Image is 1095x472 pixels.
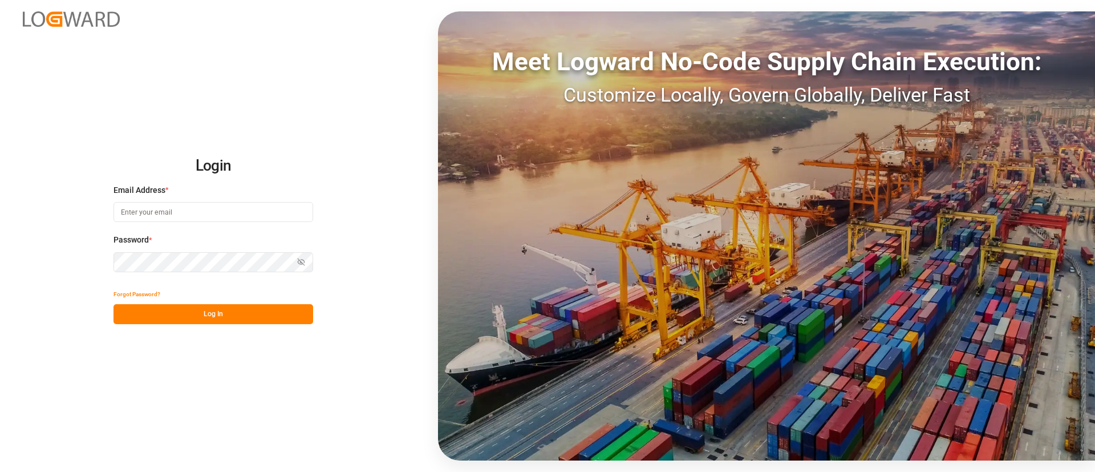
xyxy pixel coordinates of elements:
[438,80,1095,110] div: Customize Locally, Govern Globally, Deliver Fast
[113,304,313,324] button: Log In
[23,11,120,27] img: Logward_new_orange.png
[113,284,160,304] button: Forgot Password?
[113,202,313,222] input: Enter your email
[113,184,165,196] span: Email Address
[113,148,313,184] h2: Login
[113,234,149,246] span: Password
[438,43,1095,80] div: Meet Logward No-Code Supply Chain Execution:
